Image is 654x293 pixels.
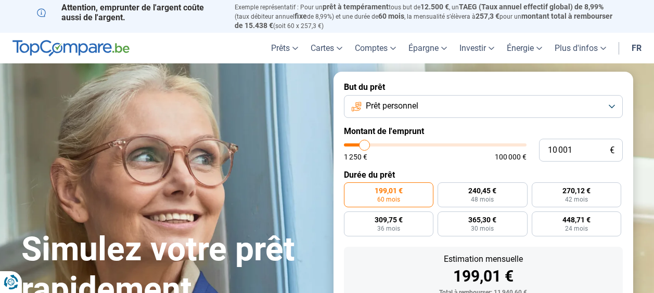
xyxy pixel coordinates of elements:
span: 1 250 € [344,153,367,161]
span: 36 mois [377,225,400,232]
label: Durée du prêt [344,170,623,180]
span: TAEG (Taux annuel effectif global) de 8,99% [459,3,604,11]
span: prêt à tempérament [323,3,389,11]
span: Prêt personnel [366,100,418,112]
label: But du prêt [344,82,623,92]
label: Montant de l'emprunt [344,126,623,136]
span: 270,12 € [562,187,591,194]
p: Exemple représentatif : Pour un tous but de , un (taux débiteur annuel de 8,99%) et une durée de ... [235,3,618,30]
span: 42 mois [565,196,588,203]
a: Investir [453,33,501,63]
span: 448,71 € [562,216,591,223]
span: 30 mois [471,225,494,232]
a: Cartes [304,33,349,63]
a: fr [625,33,648,63]
div: Estimation mensuelle [352,255,614,263]
div: 199,01 € [352,269,614,284]
a: Comptes [349,33,402,63]
span: 60 mois [378,12,404,20]
span: 240,45 € [468,187,496,194]
span: 48 mois [471,196,494,203]
span: 100 000 € [495,153,527,161]
img: TopCompare [12,40,130,57]
button: Prêt personnel [344,95,623,118]
span: 24 mois [565,225,588,232]
a: Plus d'infos [548,33,612,63]
span: 12.500 € [420,3,449,11]
span: 60 mois [377,196,400,203]
span: 199,01 € [375,187,403,194]
span: 257,3 € [476,12,499,20]
span: 365,30 € [468,216,496,223]
span: 309,75 € [375,216,403,223]
p: Attention, emprunter de l'argent coûte aussi de l'argent. [37,3,222,22]
span: fixe [294,12,307,20]
a: Épargne [402,33,453,63]
a: Prêts [265,33,304,63]
span: € [610,146,614,155]
span: montant total à rembourser de 15.438 € [235,12,612,30]
a: Énergie [501,33,548,63]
